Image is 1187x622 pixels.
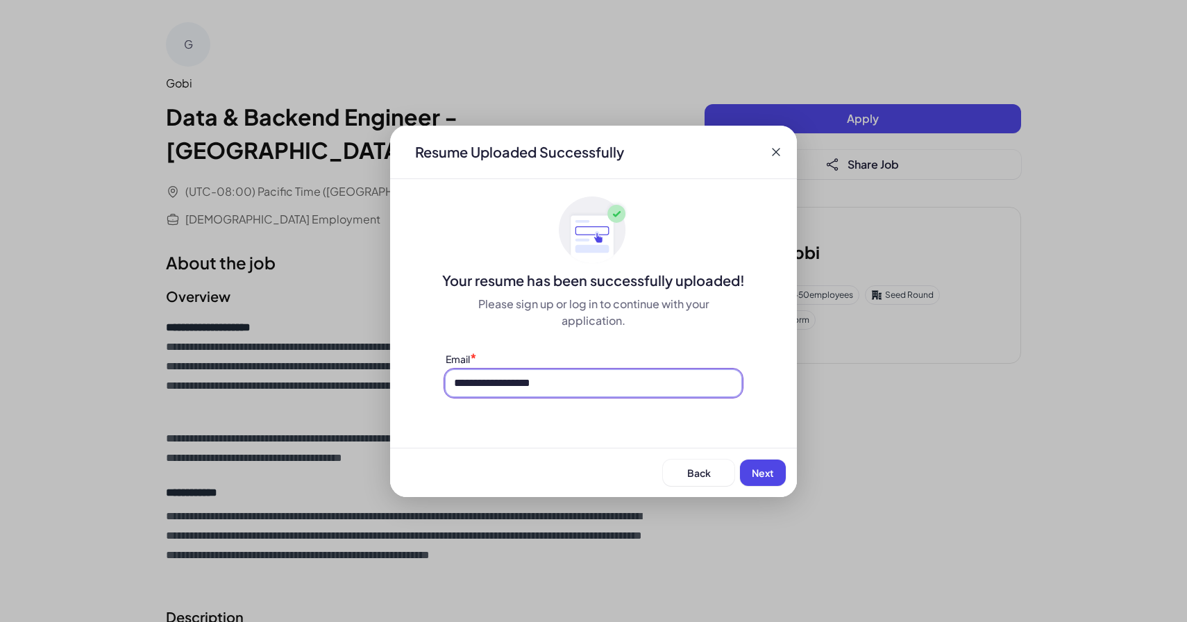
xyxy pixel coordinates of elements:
div: Resume Uploaded Successfully [404,142,635,162]
button: Back [663,460,734,486]
img: ApplyedMaskGroup3.svg [559,196,628,265]
span: Next [752,466,774,479]
label: Email [446,353,470,365]
span: Back [687,466,711,479]
div: Please sign up or log in to continue with your application. [446,296,741,329]
button: Next [740,460,786,486]
div: Your resume has been successfully uploaded! [390,271,797,290]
